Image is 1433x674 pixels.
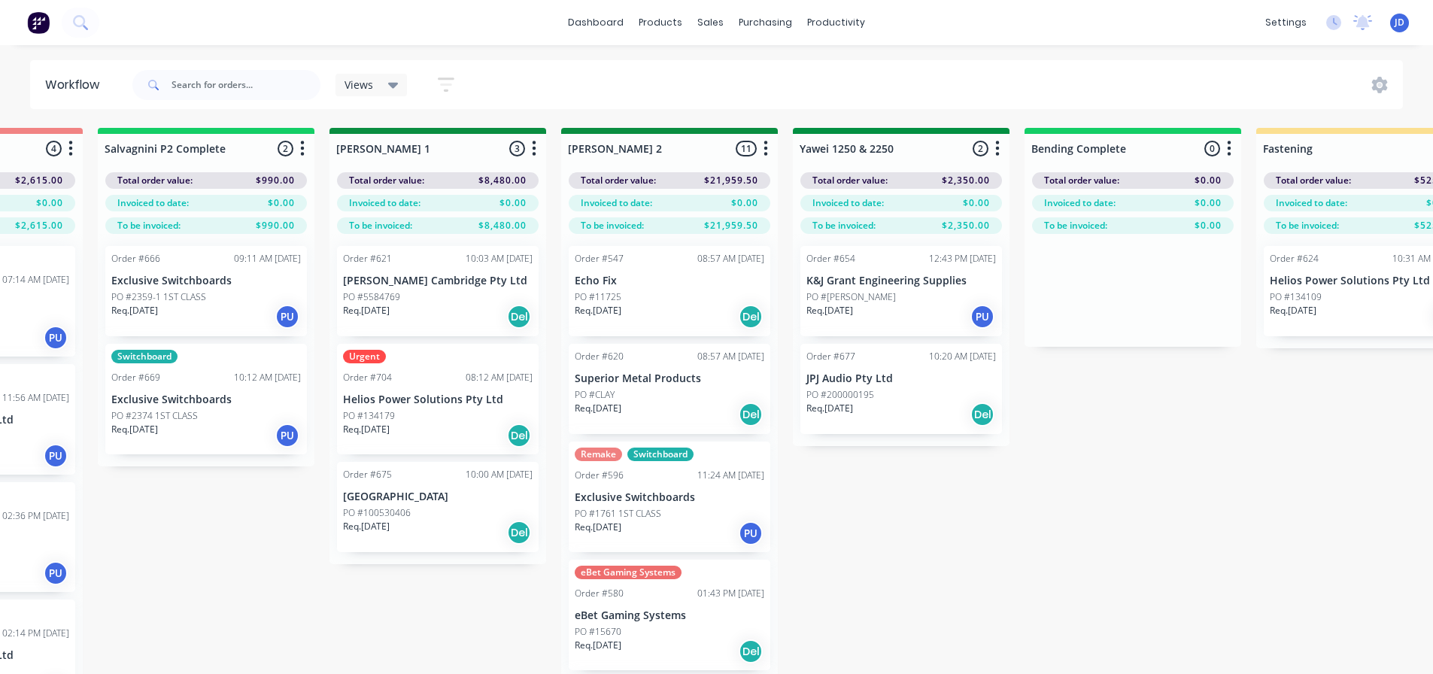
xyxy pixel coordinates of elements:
[268,196,295,210] span: $0.00
[337,344,539,454] div: UrgentOrder #70408:12 AM [DATE]Helios Power Solutions Pty LtdPO #134179Req.[DATE]Del
[478,219,527,232] span: $8,480.00
[1195,219,1222,232] span: $0.00
[15,174,63,187] span: $2,615.00
[575,290,621,304] p: PO #11725
[111,350,178,363] div: Switchboard
[929,350,996,363] div: 10:20 AM [DATE]
[349,174,424,187] span: Total order value:
[731,11,800,34] div: purchasing
[466,468,533,481] div: 10:00 AM [DATE]
[349,219,412,232] span: To be invoiced:
[963,196,990,210] span: $0.00
[575,388,615,402] p: PO #CLAY
[970,402,994,427] div: Del
[343,423,390,436] p: Req. [DATE]
[739,305,763,329] div: Del
[343,290,400,304] p: PO #5584769
[507,424,531,448] div: Del
[690,11,731,34] div: sales
[343,520,390,533] p: Req. [DATE]
[343,409,395,423] p: PO #134179
[2,627,69,640] div: 02:14 PM [DATE]
[929,252,996,266] div: 12:43 PM [DATE]
[575,448,622,461] div: Remake
[575,566,682,579] div: eBet Gaming Systems
[739,521,763,545] div: PU
[1195,174,1222,187] span: $0.00
[1044,219,1107,232] span: To be invoiced:
[806,290,896,304] p: PO #[PERSON_NAME]
[942,219,990,232] span: $2,350.00
[569,246,770,336] div: Order #54708:57 AM [DATE]Echo FixPO #11725Req.[DATE]Del
[697,469,764,482] div: 11:24 AM [DATE]
[575,402,621,415] p: Req. [DATE]
[117,196,189,210] span: Invoiced to date:
[466,371,533,384] div: 08:12 AM [DATE]
[575,275,764,287] p: Echo Fix
[27,11,50,34] img: Factory
[812,196,884,210] span: Invoiced to date:
[105,344,307,454] div: SwitchboardOrder #66910:12 AM [DATE]Exclusive SwitchboardsPO #2374 1ST CLASSReq.[DATE]PU
[812,174,888,187] span: Total order value:
[575,625,621,639] p: PO #15670
[1276,174,1351,187] span: Total order value:
[697,587,764,600] div: 01:43 PM [DATE]
[36,196,63,210] span: $0.00
[466,252,533,266] div: 10:03 AM [DATE]
[631,11,690,34] div: products
[343,468,392,481] div: Order #675
[1270,290,1322,304] p: PO #134109
[343,350,386,363] div: Urgent
[507,305,531,329] div: Del
[343,371,392,384] div: Order #704
[256,174,295,187] span: $990.00
[111,409,198,423] p: PO #2374 1ST CLASS
[739,639,763,663] div: Del
[812,219,876,232] span: To be invoiced:
[800,344,1002,434] div: Order #67710:20 AM [DATE]JPJ Audio Pty LtdPO #200000195Req.[DATE]Del
[507,521,531,545] div: Del
[44,326,68,350] div: PU
[581,219,644,232] span: To be invoiced:
[806,252,855,266] div: Order #654
[117,219,181,232] span: To be invoiced:
[256,219,295,232] span: $990.00
[499,196,527,210] span: $0.00
[560,11,631,34] a: dashboard
[575,252,624,266] div: Order #547
[2,273,69,287] div: 07:14 AM [DATE]
[806,304,853,317] p: Req. [DATE]
[806,275,996,287] p: K&J Grant Engineering Supplies
[343,490,533,503] p: [GEOGRAPHIC_DATA]
[704,219,758,232] span: $21,959.50
[575,609,764,622] p: eBet Gaming Systems
[111,304,158,317] p: Req. [DATE]
[731,196,758,210] span: $0.00
[806,350,855,363] div: Order #677
[806,388,874,402] p: PO #200000195
[575,491,764,504] p: Exclusive Switchboards
[343,393,533,406] p: Helios Power Solutions Pty Ltd
[117,174,193,187] span: Total order value:
[581,174,656,187] span: Total order value:
[45,76,107,94] div: Workflow
[234,371,301,384] div: 10:12 AM [DATE]
[569,442,770,552] div: RemakeSwitchboardOrder #59611:24 AM [DATE]Exclusive SwitchboardsPO #1761 1ST CLASSReq.[DATE]PU
[697,252,764,266] div: 08:57 AM [DATE]
[800,11,873,34] div: productivity
[2,509,69,523] div: 02:36 PM [DATE]
[105,246,307,336] div: Order #66609:11 AM [DATE]Exclusive SwitchboardsPO #2359-1 1ST CLASSReq.[DATE]PU
[349,196,420,210] span: Invoiced to date:
[704,174,758,187] span: $21,959.50
[44,561,68,585] div: PU
[1044,196,1116,210] span: Invoiced to date:
[345,77,373,93] span: Views
[581,196,652,210] span: Invoiced to date:
[2,391,69,405] div: 11:56 AM [DATE]
[343,275,533,287] p: [PERSON_NAME] Cambridge Pty Ltd
[172,70,320,100] input: Search for orders...
[1258,11,1314,34] div: settings
[569,344,770,434] div: Order #62008:57 AM [DATE]Superior Metal ProductsPO #CLAYReq.[DATE]Del
[111,275,301,287] p: Exclusive Switchboards
[942,174,990,187] span: $2,350.00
